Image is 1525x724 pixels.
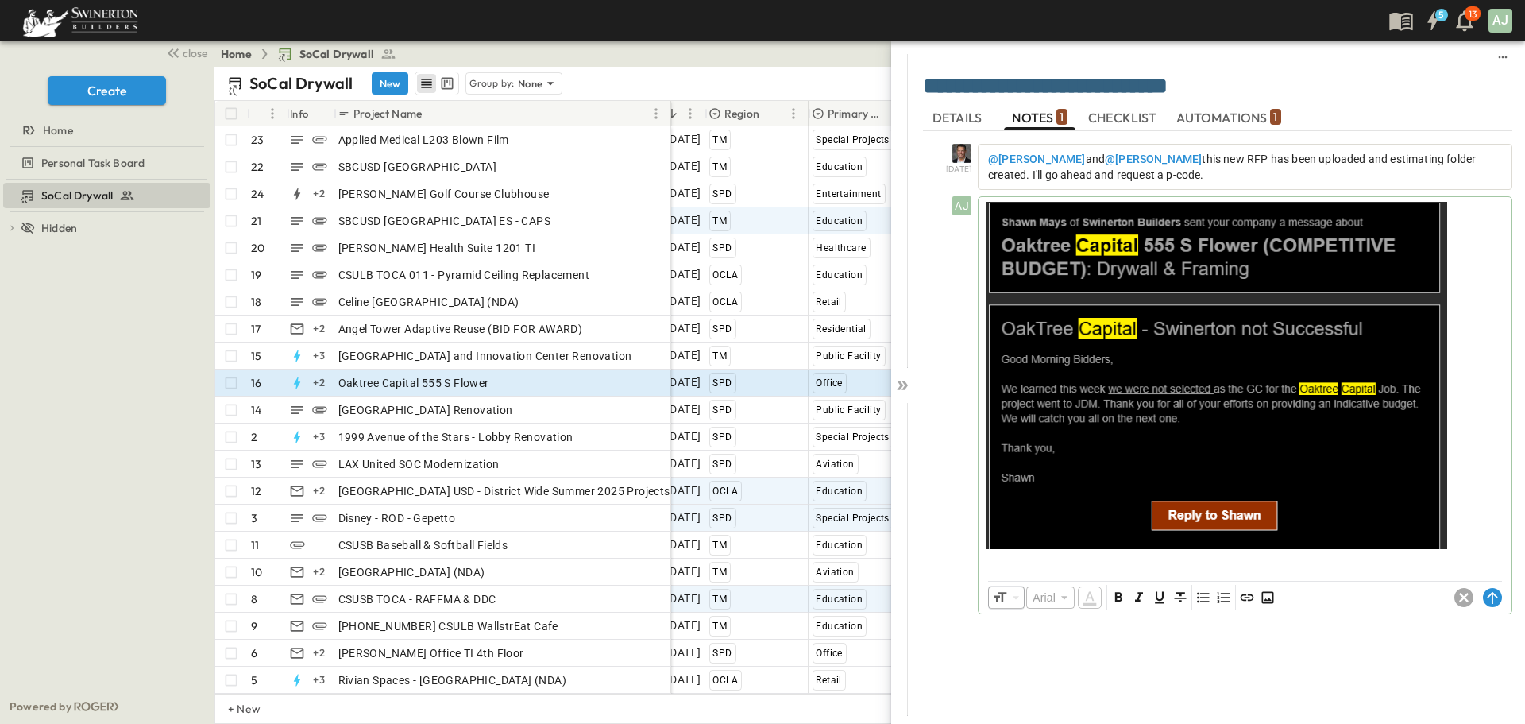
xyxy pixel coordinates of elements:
[19,4,141,37] img: 6c363589ada0b36f064d841b69d3a419a338230e66bb0a533688fa5cc3e9e735.png
[1076,585,1103,610] span: Color
[816,188,881,199] span: Entertainment
[310,184,329,203] div: + 2
[666,184,701,203] span: [DATE]
[712,350,727,362] span: TM
[415,72,459,95] div: table view
[251,240,264,256] p: 20
[251,429,257,445] p: 2
[663,105,681,122] button: Sort
[666,563,701,581] span: [DATE]
[946,163,971,176] span: [DATE]
[712,269,738,281] span: OCLA
[712,405,732,416] span: SPD
[310,644,329,663] div: + 2
[310,374,329,393] div: + 2
[338,483,670,499] span: [GEOGRAPHIC_DATA] USD - District Wide Summer 2025 Projects
[712,432,732,443] span: SPD
[251,186,264,202] p: 24
[251,213,261,229] p: 21
[828,106,882,122] p: Primary Market
[712,296,738,308] span: OCLA
[251,483,261,499] p: 12
[724,106,759,122] p: Region
[251,564,262,580] p: 10
[988,153,1085,165] span: @[PERSON_NAME]
[1109,588,1128,607] button: Format text as bold. Shortcut: Ctrl+B
[666,238,701,257] span: [DATE]
[816,594,863,605] span: Education
[338,510,456,526] span: Disney - ROD - Gepetto
[1086,153,1106,165] span: and
[1088,110,1160,125] span: CHECKLIST
[712,675,738,686] span: OCLA
[310,671,329,690] div: + 3
[816,648,842,659] span: Office
[681,104,700,123] button: Menu
[469,75,515,91] p: Group by:
[251,537,259,553] p: 11
[310,482,329,501] div: + 2
[712,540,727,551] span: TM
[1237,588,1257,607] button: Insert Link
[712,486,738,497] span: OCLA
[1105,153,1202,165] span: @[PERSON_NAME]
[712,323,732,335] span: SPD
[1469,8,1477,21] p: 13
[666,347,701,365] span: [DATE]
[816,675,841,686] span: Retail
[666,265,701,284] span: [DATE]
[437,74,457,93] button: kanban view
[338,159,497,175] span: SBCUSD [GEOGRAPHIC_DATA]
[3,183,210,208] div: test
[251,591,257,607] p: 8
[353,106,422,122] p: Project Name
[1176,110,1281,125] span: AUTOMATIONS
[338,429,573,445] span: 1999 Avenue of the Stars - Lobby Renovation
[338,213,551,229] span: SBCUSD [GEOGRAPHIC_DATA] ES - CAPS
[988,586,1025,610] div: Font Size
[417,74,436,93] button: row view
[1214,588,1234,607] span: Ordered List (Ctrl + Shift + 7)
[247,101,287,126] div: #
[1150,588,1169,607] button: Format text underlined. Shortcut: Ctrl+U
[712,188,732,199] span: SPD
[816,296,841,308] span: Retail
[251,348,261,364] p: 15
[816,459,854,470] span: Aviation
[221,46,406,62] nav: breadcrumbs
[712,594,727,605] span: TM
[251,510,257,526] p: 3
[338,618,558,634] span: [PHONE_NUMBER] CSULB WallstrEat Cafe
[228,701,237,717] p: + New
[762,105,780,122] button: Sort
[338,564,485,580] span: [GEOGRAPHIC_DATA] (NDA)
[338,591,496,607] span: CSUSB TOCA - RAFFMA & DDC
[712,648,732,659] span: SPD
[816,486,863,497] span: Education
[338,186,550,202] span: [PERSON_NAME] Golf Course Clubhouse
[338,294,519,310] span: Celine [GEOGRAPHIC_DATA] (NDA)
[712,621,727,632] span: TM
[952,144,971,163] img: Profile Picture
[287,101,334,126] div: Info
[43,122,73,138] span: Home
[1237,588,1257,607] span: Insert Link (Ctrl + K)
[251,132,264,148] p: 23
[251,618,257,634] p: 9
[338,456,500,472] span: LAX United SOC Modernization
[666,617,701,635] span: [DATE]
[1033,590,1056,606] span: Arial
[1194,588,1213,607] span: Unordered List (Ctrl + Shift + 8)
[816,621,863,632] span: Education
[816,242,866,254] span: Healthcare
[372,72,408,95] button: New
[666,319,701,338] span: [DATE]
[221,46,252,62] a: Home
[1438,9,1444,21] h6: 5
[816,161,863,172] span: Education
[1214,588,1234,607] button: Ordered List
[251,294,261,310] p: 18
[1150,588,1169,607] span: Underline (Ctrl+U)
[666,482,701,500] span: [DATE]
[666,671,701,689] span: [DATE]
